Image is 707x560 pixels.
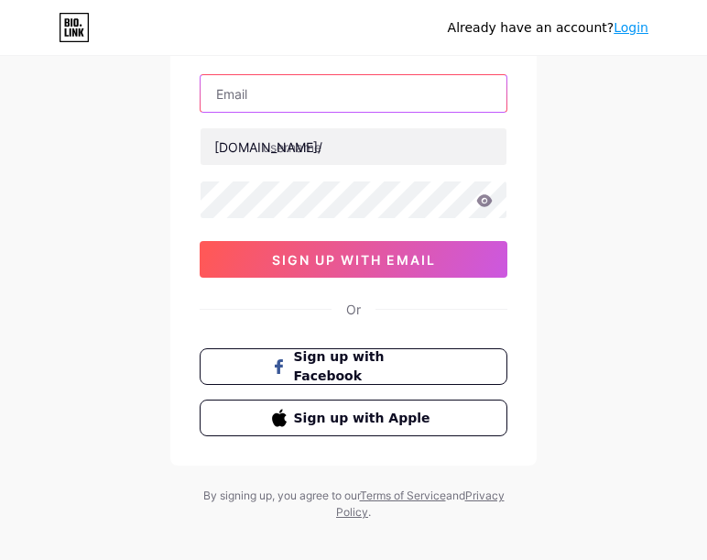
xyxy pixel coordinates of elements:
[214,137,322,157] div: [DOMAIN_NAME]/
[448,18,648,38] div: Already have an account?
[360,489,446,502] a: Terms of Service
[198,488,509,521] div: By signing up, you agree to our and .
[201,128,506,165] input: username
[346,300,361,319] div: Or
[200,241,507,278] button: sign up with email
[272,252,436,268] span: sign up with email
[201,75,506,112] input: Email
[200,348,507,385] button: Sign up with Facebook
[294,347,436,386] span: Sign up with Facebook
[614,20,648,35] a: Login
[200,400,507,436] button: Sign up with Apple
[294,409,436,428] span: Sign up with Apple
